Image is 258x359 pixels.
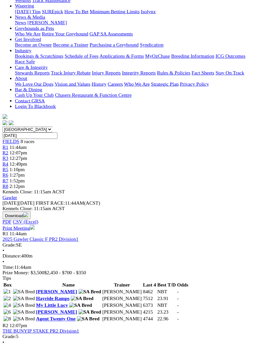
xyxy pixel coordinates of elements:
[148,293,163,299] th: Last 4
[199,73,223,78] a: Fact Sheets
[15,79,28,84] a: About
[148,321,163,328] td: 4215
[55,44,92,49] a: Become a Trainer
[3,228,12,233] a: PDF
[3,347,17,353] span: Grade:
[4,307,11,313] img: 2
[3,168,9,173] span: R4
[3,138,60,144] input: Select date
[106,321,148,328] td: [PERSON_NAME]
[10,173,26,179] span: 1:10pm
[3,240,9,246] span: R1
[224,55,255,61] a: ICG Outcomes
[10,150,28,156] span: 11:44am
[163,307,183,314] td: 23.91
[3,185,9,190] a: R7
[145,44,170,49] a: Syndication
[163,73,198,78] a: Rules & Policies
[3,286,12,292] span: Tips
[82,322,105,327] img: SA Bred
[95,73,125,78] a: Injury Reports
[3,335,9,341] span: R2
[146,9,162,15] a: Isolynx
[37,307,72,313] a: Hayride Ramps
[148,328,163,335] td: 4744
[4,322,11,327] img: 6
[93,9,145,15] a: Minimum Betting Limits
[28,21,69,26] a: [PERSON_NAME]
[10,240,28,246] span: 11:44am
[187,84,217,90] a: Privacy Policy
[10,179,26,185] span: 1:27pm
[95,84,111,90] a: History
[9,125,14,130] img: twitter.svg
[93,44,144,49] a: Purchasing a Greyhound
[10,185,26,190] span: 1:52pm
[13,228,40,233] a: CSV (Excel)
[15,67,50,73] a: Care & Integrity
[3,179,9,185] a: R6
[104,55,150,61] a: Applications & Forms
[3,263,22,269] span: Distance:
[44,32,92,38] a: Retire Your Greyhound
[3,275,15,280] span: Time:
[157,84,186,90] a: Strategic Plan
[112,84,128,90] a: Careers
[10,191,26,196] span: 2:12pm
[3,191,9,196] a: R8
[15,44,54,49] a: Become an Owner
[4,329,11,335] img: 8
[148,307,163,314] td: 7512
[14,329,36,335] img: SA Bred
[15,96,255,102] div: Bar & Dining
[3,353,5,358] span: •
[15,102,46,107] a: Contact GRSA
[15,50,33,55] a: Industry
[53,73,94,78] a: Track Injury Rebate
[14,307,36,313] img: SA Bred
[80,329,104,335] img: SA Bred
[15,9,255,15] div: Wagering
[3,202,18,208] a: Gawler
[93,32,138,38] a: GAP SA Assessments
[3,208,36,214] span: [DATE]
[3,156,9,161] a: R2
[3,208,19,214] span: [DATE]
[46,281,90,286] span: $2,450 - $700 - $350
[15,73,52,78] a: Stewards Reports
[15,38,43,44] a: Get Involved
[129,84,156,90] a: Who We Are
[163,314,183,321] td: NBT
[3,252,255,257] div: SE
[3,228,255,234] div: Download
[3,234,36,240] a: Print Meeting
[3,173,9,179] a: R5
[127,73,162,78] a: Integrity Reports
[148,314,163,321] td: 6373
[3,252,17,257] span: Grade:
[14,322,36,327] img: SA Bred
[3,150,9,156] a: R1
[37,300,80,306] a: [PERSON_NAME]
[106,300,148,306] td: [PERSON_NAME]
[57,96,137,102] a: Chasers Restaurant & Function Centre
[3,144,20,150] span: FIELDS
[15,3,35,9] a: Wagering
[106,307,148,314] td: [PERSON_NAME]
[3,162,9,167] a: R3
[44,9,65,15] a: SUREpick
[14,300,36,306] img: SA Bred
[15,15,47,20] a: News & Media
[184,322,186,327] span: -
[15,32,255,38] div: Greyhounds as Pets
[3,246,82,251] a: 2025 Gawler Classic F PR2 Division1
[3,275,255,281] div: 11:44am
[37,208,67,214] span: FIRST RACE:
[14,315,36,320] img: SA Bred
[163,321,183,328] td: 23.23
